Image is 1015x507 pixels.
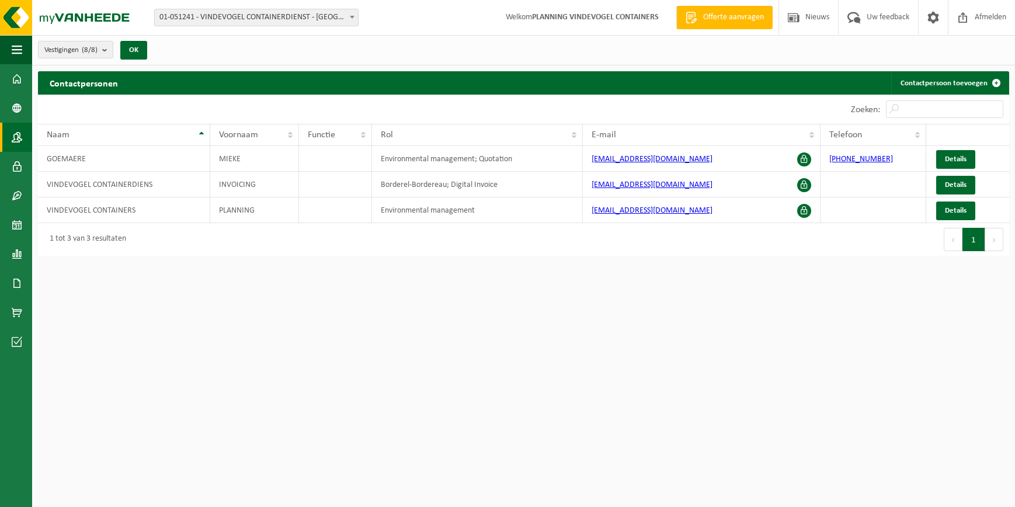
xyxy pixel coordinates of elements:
[891,71,1008,95] a: Contactpersoon toevoegen
[372,197,583,223] td: Environmental management
[38,197,210,223] td: VINDEVOGEL CONTAINERS
[945,155,967,163] span: Details
[47,130,69,140] span: Naam
[945,181,967,189] span: Details
[38,71,130,94] h2: Contactpersonen
[372,146,583,172] td: Environmental management; Quotation
[154,9,359,26] span: 01-051241 - VINDEVOGEL CONTAINERDIENST - OUDENAARDE - OUDENAARDE
[829,130,862,140] span: Telefoon
[592,180,712,189] a: [EMAIL_ADDRESS][DOMAIN_NAME]
[219,130,258,140] span: Voornaam
[372,172,583,197] td: Borderel-Bordereau; Digital Invoice
[532,13,659,22] strong: PLANNING VINDEVOGEL CONTAINERS
[936,202,975,220] a: Details
[962,228,985,251] button: 1
[82,46,98,54] count: (8/8)
[210,172,299,197] td: INVOICING
[700,12,767,23] span: Offerte aanvragen
[592,155,712,164] a: [EMAIL_ADDRESS][DOMAIN_NAME]
[210,197,299,223] td: PLANNING
[985,228,1003,251] button: Next
[210,146,299,172] td: MIEKE
[936,176,975,195] a: Details
[936,150,975,169] a: Details
[38,172,210,197] td: VINDEVOGEL CONTAINERDIENS
[945,207,967,214] span: Details
[676,6,773,29] a: Offerte aanvragen
[44,41,98,59] span: Vestigingen
[381,130,393,140] span: Rol
[944,228,962,251] button: Previous
[829,155,893,164] a: [PHONE_NUMBER]
[120,41,147,60] button: OK
[592,130,616,140] span: E-mail
[851,105,880,114] label: Zoeken:
[38,41,113,58] button: Vestigingen(8/8)
[155,9,358,26] span: 01-051241 - VINDEVOGEL CONTAINERDIENST - OUDENAARDE - OUDENAARDE
[44,229,126,250] div: 1 tot 3 van 3 resultaten
[592,206,712,215] a: [EMAIL_ADDRESS][DOMAIN_NAME]
[308,130,335,140] span: Functie
[38,146,210,172] td: GOEMAERE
